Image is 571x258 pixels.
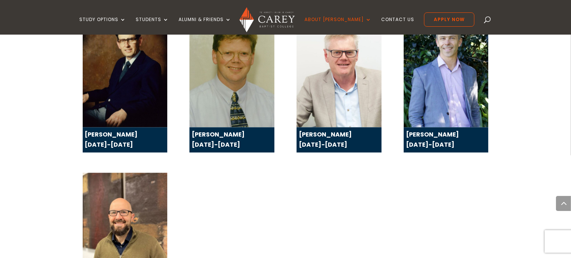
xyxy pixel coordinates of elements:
[179,17,231,35] a: Alumni & Friends
[136,17,169,35] a: Students
[79,17,126,35] a: Study Options
[297,14,381,127] img: 2010-2017 Principal Charles Hewlett
[299,130,352,149] strong: [PERSON_NAME] [DATE]-[DATE]
[189,14,274,127] img: 1998-2009 Principal Paul Windsor
[381,17,414,35] a: Contact Us
[85,130,138,149] strong: [PERSON_NAME] [DATE]-[DATE]
[83,14,167,127] img: 1984-1997 Principal Brian Smith
[304,17,371,35] a: About [PERSON_NAME]
[192,130,245,149] strong: [PERSON_NAME] [DATE]-[DATE]
[404,14,488,127] img: 2018-2024 Principal John Tucker
[424,12,474,27] a: Apply Now
[239,7,295,32] img: Carey Baptist College
[406,130,459,149] strong: [PERSON_NAME] [DATE]-[DATE]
